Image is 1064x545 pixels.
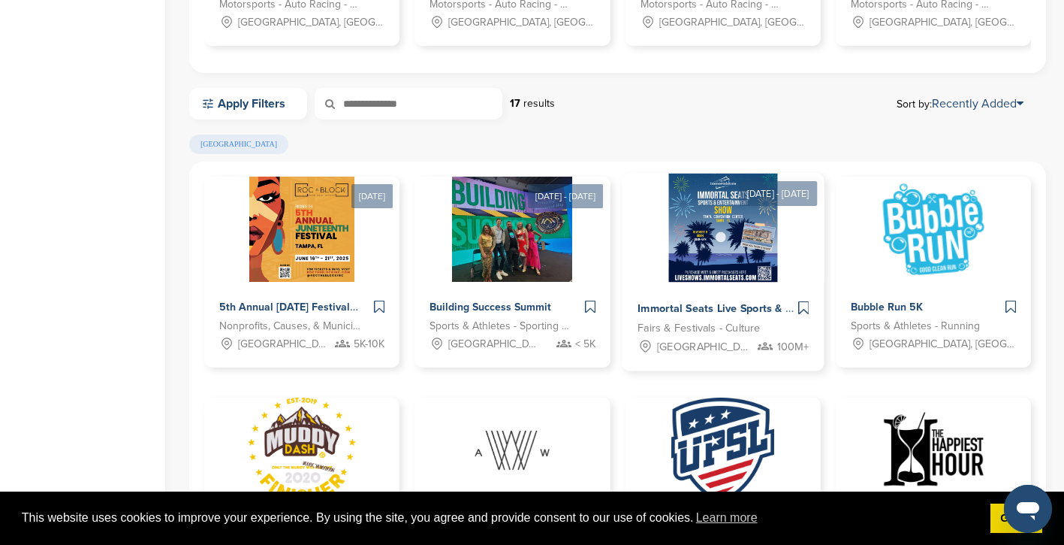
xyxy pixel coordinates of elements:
[22,507,978,529] span: This website uses cookies to improve your experience. By using the site, you agree and provide co...
[448,336,537,353] span: [GEOGRAPHIC_DATA], [GEOGRAPHIC_DATA]
[659,14,806,31] span: [GEOGRAPHIC_DATA], [GEOGRAPHIC_DATA], [GEOGRAPHIC_DATA], [GEOGRAPHIC_DATA], [GEOGRAPHIC_DATA], [G...
[622,149,824,371] a: [DATE] - [DATE] Sponsorpitch & Immortal Seats Live Sports & Entertainment Show Fairs & Festivals ...
[204,153,399,368] a: [DATE] Sponsorpitch & 5th Annual [DATE] Festival Nonprofits, Causes, & Municipalities - Arts, Cul...
[897,98,1023,110] span: Sort by:
[523,97,555,110] span: results
[354,336,384,353] span: 5K-10K
[238,336,327,353] span: [GEOGRAPHIC_DATA], [GEOGRAPHIC_DATA]
[472,398,553,503] img: Sponsorpitch & Armature Works
[932,96,1023,111] a: Recently Added
[836,177,1031,368] a: Sponsorpitch & Bubble Run 5K Bubble Run 5K Sports & Athletes - Running [GEOGRAPHIC_DATA], [GEOGRA...
[414,153,610,368] a: [DATE] - [DATE] Sponsorpitch & Building Success Summit Sports & Athletes - Sporting Venues [GEOGR...
[851,318,980,335] span: Sports & Athletes - Running
[249,177,354,282] img: Sponsorpitch &
[219,318,362,335] span: Nonprofits, Causes, & Municipalities - Arts, Culture and Humanities
[881,398,986,503] img: Sponsorpitch & The Happiest Hour
[189,88,307,120] a: Apply Filters
[851,301,923,313] span: Bubble Run 5K
[219,301,350,313] span: 5th Annual [DATE] Festival
[668,174,777,283] img: Sponsorpitch &
[430,318,572,335] span: Sports & Athletes - Sporting Venues
[452,177,572,282] img: Sponsorpitch &
[881,177,986,282] img: Sponsorpitch & Bubble Run 5K
[351,184,393,208] div: [DATE]
[776,338,808,356] span: 100M+
[248,398,356,503] img: Sponsorpitch & Muddy Dash | Obstacle Course
[528,184,603,208] div: [DATE] - [DATE]
[870,14,1016,31] span: [GEOGRAPHIC_DATA], [GEOGRAPHIC_DATA], [GEOGRAPHIC_DATA], [GEOGRAPHIC_DATA], [GEOGRAPHIC_DATA], [G...
[1004,485,1052,533] iframe: Button to launch messaging window
[637,320,761,338] span: Fairs & Festivals - Culture
[671,398,773,503] img: Sponsorpitch & UPSL
[238,14,384,31] span: [GEOGRAPHIC_DATA], [GEOGRAPHIC_DATA], [GEOGRAPHIC_DATA], [GEOGRAPHIC_DATA], [GEOGRAPHIC_DATA], [G...
[990,504,1042,534] a: dismiss cookie message
[448,14,595,31] span: [GEOGRAPHIC_DATA], [GEOGRAPHIC_DATA], [GEOGRAPHIC_DATA], [GEOGRAPHIC_DATA], [GEOGRAPHIC_DATA], [G...
[870,336,1016,353] span: [GEOGRAPHIC_DATA], [GEOGRAPHIC_DATA], [GEOGRAPHIC_DATA], [GEOGRAPHIC_DATA], [GEOGRAPHIC_DATA], [G...
[637,302,887,316] span: Immortal Seats Live Sports & Entertainment Show
[739,181,817,206] div: [DATE] - [DATE]
[189,135,288,154] span: [GEOGRAPHIC_DATA]
[657,338,749,356] span: [GEOGRAPHIC_DATA], [GEOGRAPHIC_DATA]
[430,301,551,313] span: Building Success Summit
[510,97,520,110] strong: 17
[694,507,760,529] a: learn more about cookies
[575,336,595,353] span: < 5K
